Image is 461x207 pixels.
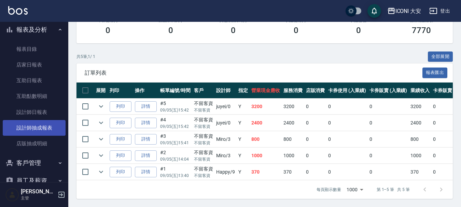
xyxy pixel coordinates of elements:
a: 詳情 [135,134,157,145]
td: #3 [158,131,192,147]
td: 1000 [282,148,304,164]
td: 3200 [282,99,304,115]
div: 不留客資 [194,133,213,140]
td: 3200 [250,99,282,115]
a: 互助點數明細 [3,88,66,104]
td: 0 [326,115,368,131]
td: 0 [368,115,409,131]
th: 操作 [133,83,158,99]
button: 全部展開 [428,51,453,62]
button: 列印 [110,150,131,161]
td: 0 [368,131,409,147]
h3: 0 [106,26,110,35]
td: 0 [326,148,368,164]
p: 09/05 (五) 15:42 [160,107,191,113]
p: 主管 [21,195,56,201]
td: 370 [250,164,282,180]
td: 3200 [409,99,431,115]
td: Y [237,148,250,164]
td: Miro /3 [214,148,237,164]
td: 0 [304,164,327,180]
button: expand row [96,101,106,112]
th: 店販消費 [304,83,327,99]
img: Logo [8,6,28,15]
td: 0 [304,115,327,131]
td: 0 [368,164,409,180]
td: #5 [158,99,192,115]
th: 列印 [108,83,133,99]
td: 0 [304,148,327,164]
th: 營業現金應收 [250,83,282,99]
td: 800 [282,131,304,147]
td: 800 [409,131,431,147]
td: 0 [368,99,409,115]
a: 設計師抽成報表 [3,120,66,136]
div: 不留客資 [194,100,213,107]
a: 詳情 [135,150,157,161]
td: Happy /9 [214,164,237,180]
th: 展開 [94,83,108,99]
td: #2 [158,148,192,164]
h3: 0 [231,26,236,35]
button: save [367,4,381,18]
button: 登出 [427,5,453,17]
div: ICONI 大安 [395,7,421,15]
td: 370 [409,164,431,180]
td: #4 [158,115,192,131]
th: 業績收入 [409,83,431,99]
td: Miro /3 [214,131,237,147]
a: 報表匯出 [422,69,448,76]
th: 客戶 [192,83,215,99]
td: Y [237,131,250,147]
p: 09/05 (五) 15:42 [160,123,191,130]
img: Person [5,188,19,202]
p: 09/05 (五) 14:04 [160,156,191,162]
a: 店販抽成明細 [3,136,66,151]
td: 0 [304,99,327,115]
p: 第 1–5 筆 共 5 筆 [377,187,410,193]
div: 不留客資 [194,149,213,156]
h3: 0 [356,26,361,35]
p: 09/05 (五) 13:40 [160,173,191,179]
button: 列印 [110,167,131,177]
p: 每頁顯示數量 [317,187,341,193]
a: 詳情 [135,101,157,112]
button: 報表及分析 [3,21,66,39]
p: 不留客資 [194,140,213,146]
p: 不留客資 [194,123,213,130]
span: 訂單列表 [85,70,422,76]
button: 報表匯出 [422,68,448,78]
td: juyei /0 [214,99,237,115]
td: Y [237,115,250,131]
p: 09/05 (五) 15:41 [160,140,191,146]
td: Y [237,99,250,115]
button: expand row [96,118,106,128]
th: 卡券使用 (入業績) [326,83,368,99]
td: juyei /0 [214,115,237,131]
td: 370 [282,164,304,180]
h3: 0 [168,26,173,35]
td: 0 [304,131,327,147]
td: 2400 [409,115,431,131]
a: 詳情 [135,167,157,177]
a: 設計師日報表 [3,104,66,120]
div: 1000 [344,180,366,199]
td: 1000 [250,148,282,164]
td: 2400 [250,115,282,131]
button: 客戶管理 [3,154,66,172]
p: 共 5 筆, 1 / 1 [76,54,95,60]
td: 1000 [409,148,431,164]
p: 不留客資 [194,107,213,113]
button: expand row [96,150,106,161]
a: 報表目錄 [3,41,66,57]
button: 列印 [110,101,131,112]
a: 店家日報表 [3,57,66,73]
p: 不留客資 [194,156,213,162]
h5: [PERSON_NAME] [21,188,56,195]
th: 帳單編號/時間 [158,83,192,99]
button: 列印 [110,118,131,128]
td: 0 [326,164,368,180]
td: #1 [158,164,192,180]
td: 0 [326,131,368,147]
th: 卡券販賣 (入業績) [368,83,409,99]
